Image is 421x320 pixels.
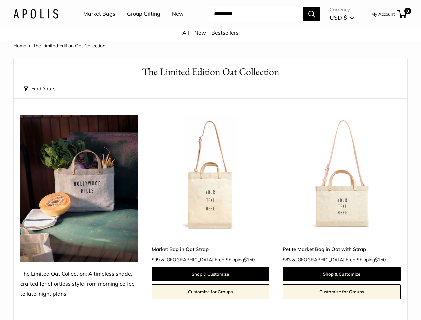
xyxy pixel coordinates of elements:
[244,257,255,263] span: $150
[24,84,55,93] button: Find Yours
[152,115,270,233] a: Market Bag in Oat StrapMarket Bag in Oat Strap
[330,5,354,14] span: Currency
[283,267,401,281] a: Shop & Customize
[283,245,401,253] a: Petite Market Bag in Oat with Strap
[283,115,401,233] a: Petite Market Bag in Oat with StrapPetite Market Bag in Oat with Strap
[303,7,320,21] button: Search
[13,41,105,50] nav: Breadcrumb
[152,245,270,253] a: Market Bag in Oat Strap
[330,14,347,21] span: USD $
[20,115,138,262] img: The Limited Oat Collection: A timeless shade, crafted for effortless style from morning coffee to...
[33,43,105,49] span: The Limited Edition Oat Collection
[209,7,303,21] input: Search...
[20,269,138,299] div: The Limited Oat Collection: A timeless shade, crafted for effortless style from morning coffee to...
[404,8,411,14] span: 0
[13,9,58,19] img: Apolis
[283,115,401,233] img: Petite Market Bag in Oat with Strap
[211,29,239,36] a: Bestsellers
[283,257,291,263] span: $83
[161,257,257,262] span: & [GEOGRAPHIC_DATA] Free Shipping +
[375,257,386,263] span: $150
[283,284,401,299] a: Customize for Groups
[152,257,160,263] span: $99
[330,12,354,23] button: USD $
[24,65,397,79] h1: The Limited Edition Oat Collection
[194,29,206,36] a: New
[152,115,270,233] img: Market Bag in Oat Strap
[83,9,115,19] a: Market Bags
[152,284,270,299] a: Customize for Groups
[292,257,388,262] span: & [GEOGRAPHIC_DATA] Free Shipping +
[371,10,395,18] a: My Account
[13,43,26,49] a: Home
[152,267,270,281] a: Shop & Customize
[182,29,189,36] a: All
[127,9,160,19] a: Group Gifting
[398,10,406,18] a: 0
[172,9,184,19] a: New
